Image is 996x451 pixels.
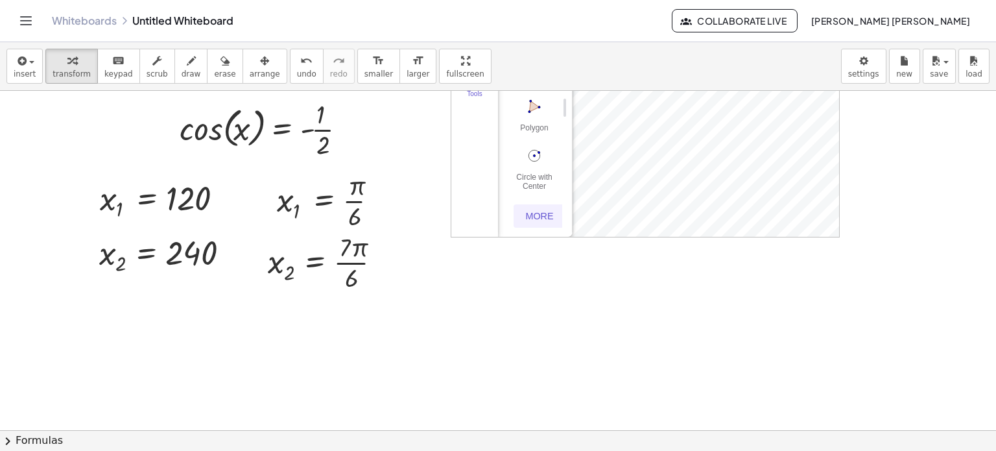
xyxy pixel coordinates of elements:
button: redoredo [323,49,355,84]
i: undo [300,53,313,69]
span: redo [330,69,348,79]
span: larger [407,69,429,79]
span: new [896,69,912,79]
button: arrange [243,49,287,84]
button: erase [207,49,243,84]
i: format_size [412,53,424,69]
button: format_sizelarger [399,49,436,84]
button: settings [841,49,886,84]
i: keyboard [112,53,124,69]
span: undo [297,69,316,79]
button: [PERSON_NAME] [PERSON_NAME] [800,9,980,32]
button: draw [174,49,208,84]
button: transform [45,49,98,84]
button: new [889,49,920,84]
button: Polygon. Select all vertices, then first vertex again [508,95,560,142]
button: scrub [139,49,175,84]
span: keypad [104,69,133,79]
span: settings [848,69,879,79]
a: Whiteboards [52,14,117,27]
span: fullscreen [446,69,484,79]
span: transform [53,69,91,79]
button: save [923,49,956,84]
span: load [966,69,982,79]
span: smaller [364,69,393,79]
button: insert [6,49,43,84]
span: scrub [147,69,168,79]
i: redo [333,53,345,69]
span: save [930,69,948,79]
span: arrange [250,69,280,79]
span: [PERSON_NAME] [PERSON_NAME] [811,15,970,27]
div: More [519,211,560,221]
i: format_size [372,53,385,69]
div: Tools [454,90,495,108]
button: Collaborate Live [672,9,798,32]
button: undoundo [290,49,324,84]
span: insert [14,69,36,79]
button: fullscreen [439,49,491,84]
button: load [958,49,990,84]
span: Collaborate Live [683,15,787,27]
button: format_sizesmaller [357,49,400,84]
button: Circle with Center through Point. Select center point, then point on circle [508,145,560,191]
button: keyboardkeypad [97,49,140,84]
span: erase [214,69,235,79]
div: Polygon [508,123,560,141]
div: Circle with Center through Point [508,173,560,191]
button: Toggle navigation [16,10,36,31]
span: draw [182,69,201,79]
